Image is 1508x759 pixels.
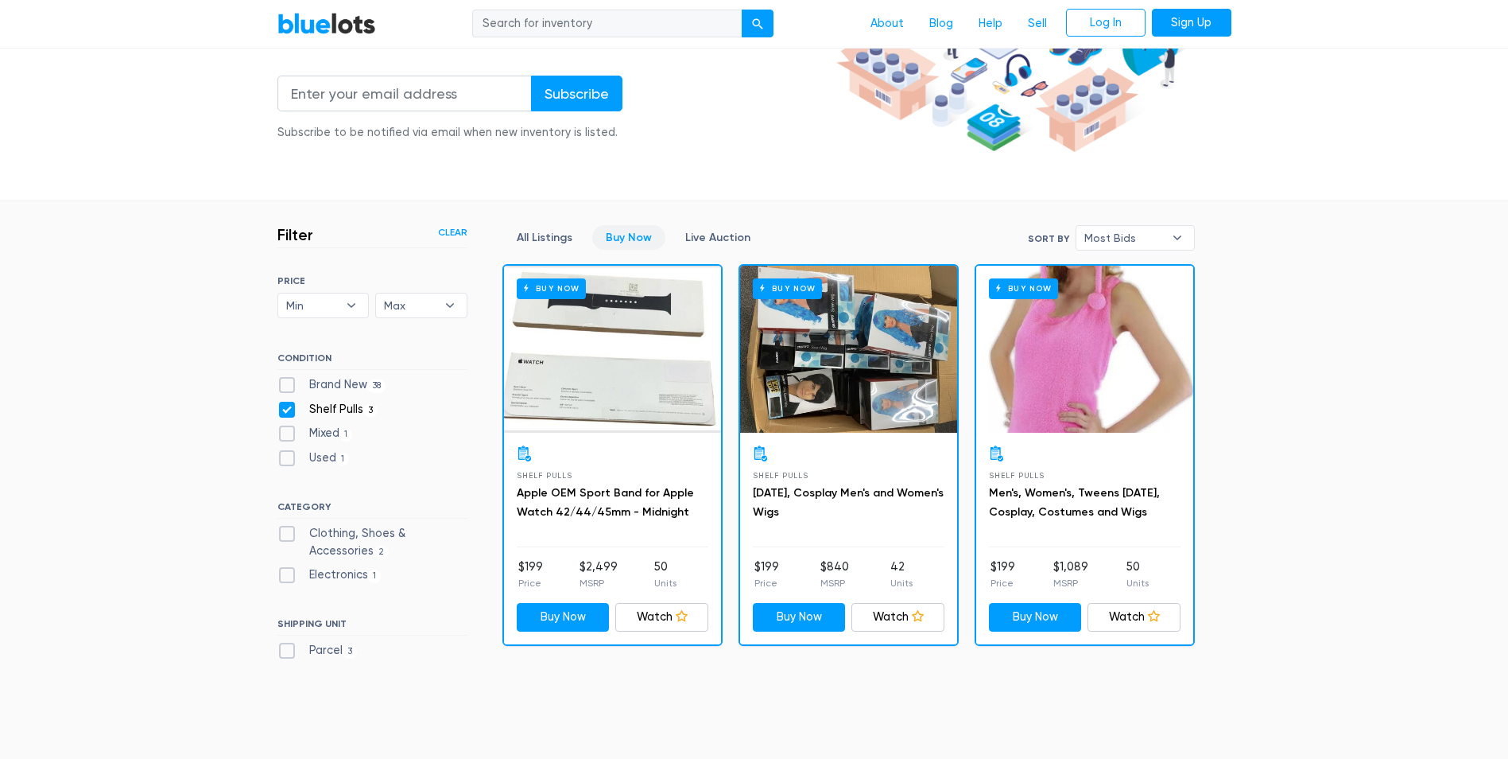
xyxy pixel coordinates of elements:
[615,603,708,632] a: Watch
[517,471,572,480] span: Shelf Pulls
[753,486,944,519] a: [DATE], Cosplay Men's and Women's Wigs
[1084,226,1164,250] span: Most Bids
[518,559,543,590] li: $199
[277,501,467,519] h6: CATEGORY
[976,266,1193,433] a: Buy Now
[277,566,382,584] label: Electronics
[654,576,676,590] p: Units
[1087,603,1180,632] a: Watch
[740,266,957,433] a: Buy Now
[1126,559,1149,590] li: 50
[820,576,849,590] p: MSRP
[654,559,676,590] li: 50
[531,76,622,111] input: Subscribe
[367,379,386,392] span: 38
[503,225,586,250] a: All Listings
[820,559,849,590] li: $840
[580,576,618,590] p: MSRP
[672,225,764,250] a: Live Auction
[339,429,353,442] span: 1
[1053,576,1088,590] p: MSRP
[890,559,913,590] li: 42
[754,559,779,590] li: $199
[966,9,1015,39] a: Help
[753,471,808,480] span: Shelf Pulls
[518,576,543,590] p: Price
[917,9,966,39] a: Blog
[277,425,353,442] label: Mixed
[277,450,350,467] label: Used
[286,294,339,317] span: Min
[504,266,721,433] a: Buy Now
[989,603,1082,632] a: Buy Now
[890,576,913,590] p: Units
[989,278,1058,298] h6: Buy Now
[754,576,779,590] p: Price
[517,603,610,632] a: Buy Now
[517,278,586,298] h6: Buy Now
[989,471,1045,480] span: Shelf Pulls
[277,76,532,111] input: Enter your email address
[277,618,467,636] h6: SHIPPING UNIT
[1126,576,1149,590] p: Units
[277,12,376,35] a: BlueLots
[989,486,1160,519] a: Men's, Women's, Tweens [DATE], Cosplay, Costumes and Wigs
[592,225,665,250] a: Buy Now
[277,642,358,660] label: Parcel
[277,352,467,370] h6: CONDITION
[1053,559,1088,590] li: $1,089
[277,376,386,394] label: Brand New
[433,294,467,317] b: ▾
[438,225,467,239] a: Clear
[1152,9,1231,37] a: Sign Up
[753,603,846,632] a: Buy Now
[851,603,944,632] a: Watch
[990,576,1015,590] p: Price
[1161,226,1194,250] b: ▾
[363,404,378,417] span: 3
[1015,9,1060,39] a: Sell
[384,294,436,317] span: Max
[277,401,378,418] label: Shelf Pulls
[517,486,694,519] a: Apple OEM Sport Band for Apple Watch 42/44/45mm - Midnight
[277,525,467,559] label: Clothing, Shoes & Accessories
[277,275,467,286] h6: PRICE
[277,225,313,244] h3: Filter
[374,546,390,559] span: 2
[472,10,742,38] input: Search for inventory
[335,294,368,317] b: ▾
[990,559,1015,590] li: $199
[858,9,917,39] a: About
[343,645,358,658] span: 3
[368,570,382,582] span: 1
[277,124,622,142] div: Subscribe to be notified via email when new inventory is listed.
[753,278,822,298] h6: Buy Now
[1066,9,1146,37] a: Log In
[336,453,350,465] span: 1
[1028,232,1069,246] label: Sort By
[580,559,618,590] li: $2,499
